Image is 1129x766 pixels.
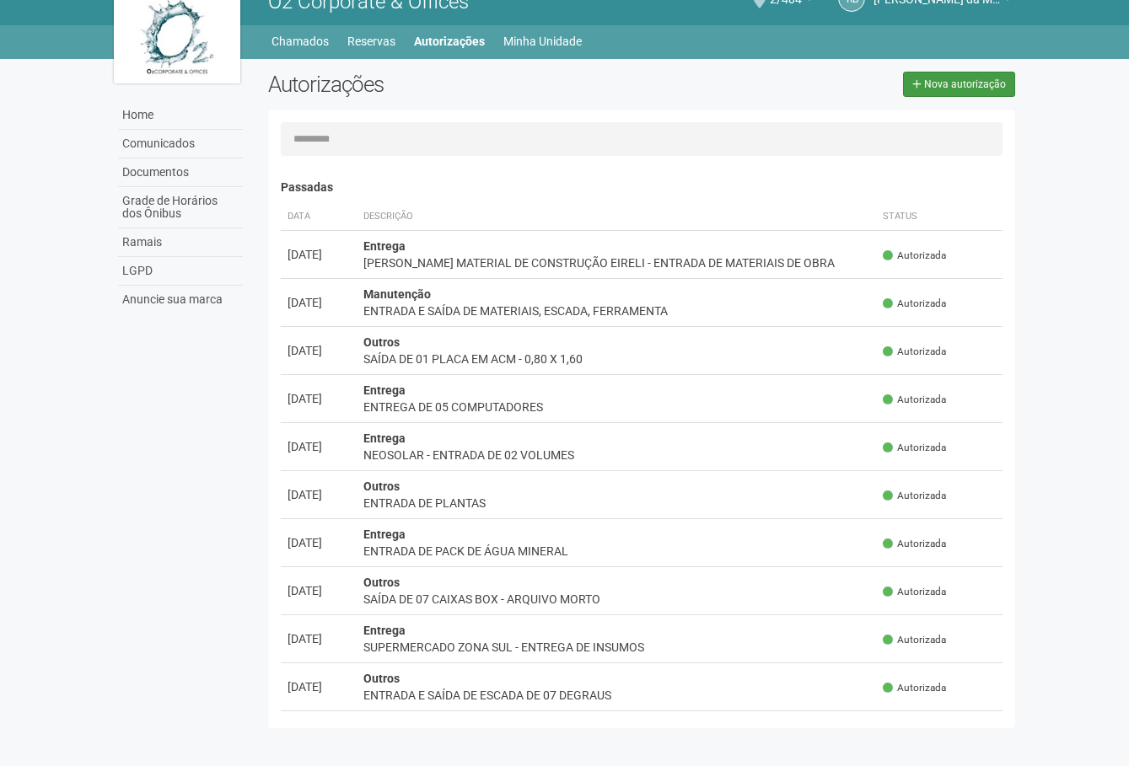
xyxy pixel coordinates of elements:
h4: Passadas [281,181,1003,194]
div: [PERSON_NAME] MATERIAL DE CONSTRUÇÃO EIRELI - ENTRADA DE MATERIAIS DE OBRA [363,254,870,271]
a: Ramais [118,228,243,257]
span: Autorizada [883,345,946,359]
div: SUPERMERCADO ZONA SUL - ENTREGA DE INSUMOS [363,639,870,656]
div: ENTRADA E SAÍDA DE ESCADA DE 07 DEGRAUS [363,687,870,704]
a: Nova autorização [903,72,1015,97]
span: Autorizada [883,393,946,407]
span: Autorizada [883,585,946,599]
div: NEOSOLAR - ENTRADA DE 02 VOLUMES [363,447,870,463]
div: SAÍDA DE 07 CAIXAS BOX - ARQUIVO MORTO [363,591,870,608]
strong: Outros [363,479,400,493]
span: Autorizada [883,489,946,503]
a: Reservas [347,29,395,53]
div: [DATE] [288,486,350,503]
a: Comunicados [118,130,243,158]
div: [DATE] [288,390,350,407]
span: Autorizada [883,633,946,647]
a: Documentos [118,158,243,187]
div: [DATE] [288,678,350,695]
div: [DATE] [288,294,350,311]
strong: Outros [363,576,400,589]
a: Minha Unidade [503,29,582,53]
span: Autorizada [883,249,946,263]
div: [DATE] [288,246,350,263]
div: ENTRADA DE PLANTAS [363,495,870,512]
strong: Outros [363,672,400,685]
strong: Entrega [363,239,406,253]
a: Chamados [271,29,329,53]
span: Autorizada [883,297,946,311]
span: Autorizada [883,441,946,455]
a: Autorizações [414,29,485,53]
div: [DATE] [288,534,350,551]
div: [DATE] [288,630,350,647]
h2: Autorizações [268,72,629,97]
span: Autorizada [883,537,946,551]
th: Status [876,203,1003,231]
th: Descrição [357,203,877,231]
span: Nova autorização [924,78,1006,90]
strong: Outros [363,335,400,349]
div: [DATE] [288,438,350,455]
a: Home [118,101,243,130]
a: LGPD [118,257,243,286]
div: ENTREGA DE 05 COMPUTADORES [363,399,870,415]
strong: Entrega [363,383,406,397]
a: Grade de Horários dos Ônibus [118,187,243,228]
span: Autorizada [883,681,946,695]
strong: Entrega [363,528,406,541]
div: ENTRADA DE PACK DE ÁGUA MINERAL [363,543,870,560]
div: [DATE] [288,342,350,359]
strong: Manutenção [363,287,431,301]
a: Anuncie sua marca [118,286,243,313]
div: SAÍDA DE 01 PLACA EM ACM - 0,80 X 1,60 [363,351,870,367]
th: Data [281,203,357,231]
div: ENTRADA E SAÍDA DE MATERIAIS, ESCADA, FERRAMENTA [363,303,870,319]
div: [DATE] [288,582,350,599]
strong: Entrega [363,624,406,637]
strong: Entrega [363,431,406,445]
